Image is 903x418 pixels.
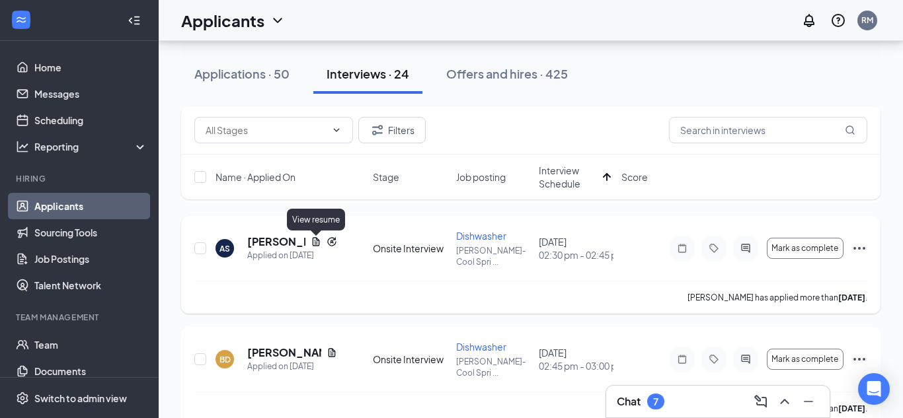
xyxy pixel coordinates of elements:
[777,394,793,409] svg: ChevronUp
[738,243,754,254] svg: ActiveChat
[327,65,409,82] div: Interviews · 24
[16,392,29,405] svg: Settings
[621,170,648,184] span: Score
[830,13,846,28] svg: QuestionInfo
[774,391,795,412] button: ChevronUp
[674,243,690,254] svg: Note
[311,236,321,247] svg: Document
[539,359,613,372] span: 02:45 pm - 03:00 pm
[373,242,448,255] div: Onsite Interview
[34,272,147,298] a: Talent Network
[753,394,769,409] svg: ComposeMessage
[206,123,326,137] input: All Stages
[181,9,264,32] h1: Applicants
[270,13,286,28] svg: ChevronDown
[801,394,816,409] svg: Minimize
[456,245,531,267] p: [PERSON_NAME]- Cool Spri ...
[861,15,873,26] div: RM
[34,140,148,153] div: Reporting
[34,246,147,272] a: Job Postings
[706,243,722,254] svg: Tag
[287,209,345,230] div: View resume
[247,360,337,373] div: Applied on [DATE]
[446,65,568,82] div: Offers and hires · 425
[851,240,867,256] svg: Ellipses
[219,243,230,254] div: AS
[674,354,690,365] svg: Note
[767,349,844,370] button: Mark as complete
[801,13,817,28] svg: Notifications
[539,164,598,190] span: Interview Schedule
[771,355,838,364] span: Mark as complete
[845,125,855,135] svg: MagnifyingGlass
[617,394,641,409] h3: Chat
[15,13,28,26] svg: WorkstreamLogo
[858,373,890,405] div: Open Intercom Messenger
[34,107,147,133] a: Scheduling
[34,193,147,219] a: Applicants
[219,354,231,365] div: BD
[216,170,295,184] span: Name · Applied On
[539,346,613,372] div: [DATE]
[669,117,867,143] input: Search in interviews
[16,312,145,323] div: Team Management
[34,54,147,81] a: Home
[34,392,127,405] div: Switch to admin view
[767,238,844,259] button: Mark as complete
[16,140,29,153] svg: Analysis
[771,244,838,253] span: Mark as complete
[247,249,337,262] div: Applied on [DATE]
[456,170,506,184] span: Job posting
[247,345,321,360] h5: [PERSON_NAME]
[456,356,531,378] p: [PERSON_NAME]- Cool Spri ...
[798,391,819,412] button: Minimize
[194,65,290,82] div: Applications · 50
[34,219,147,246] a: Sourcing Tools
[247,234,305,249] h5: [PERSON_NAME]
[750,391,771,412] button: ComposeMessage
[653,396,658,407] div: 7
[539,248,613,261] span: 02:30 pm - 02:45 pm
[456,341,506,353] span: Dishwasher
[539,235,613,261] div: [DATE]
[373,353,448,366] div: Onsite Interview
[456,230,506,242] span: Dishwasher
[370,122,385,138] svg: Filter
[327,347,337,358] svg: Document
[373,170,399,184] span: Stage
[687,292,867,303] p: [PERSON_NAME] has applied more than .
[358,117,426,143] button: Filter Filters
[706,354,722,365] svg: Tag
[327,236,337,247] svg: Reapply
[128,14,141,27] svg: Collapse
[599,169,615,185] svg: ArrowUp
[34,358,147,384] a: Documents
[331,125,342,135] svg: ChevronDown
[34,81,147,107] a: Messages
[838,403,865,413] b: [DATE]
[16,173,145,184] div: Hiring
[838,293,865,302] b: [DATE]
[851,351,867,367] svg: Ellipses
[738,354,754,365] svg: ActiveChat
[34,331,147,358] a: Team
